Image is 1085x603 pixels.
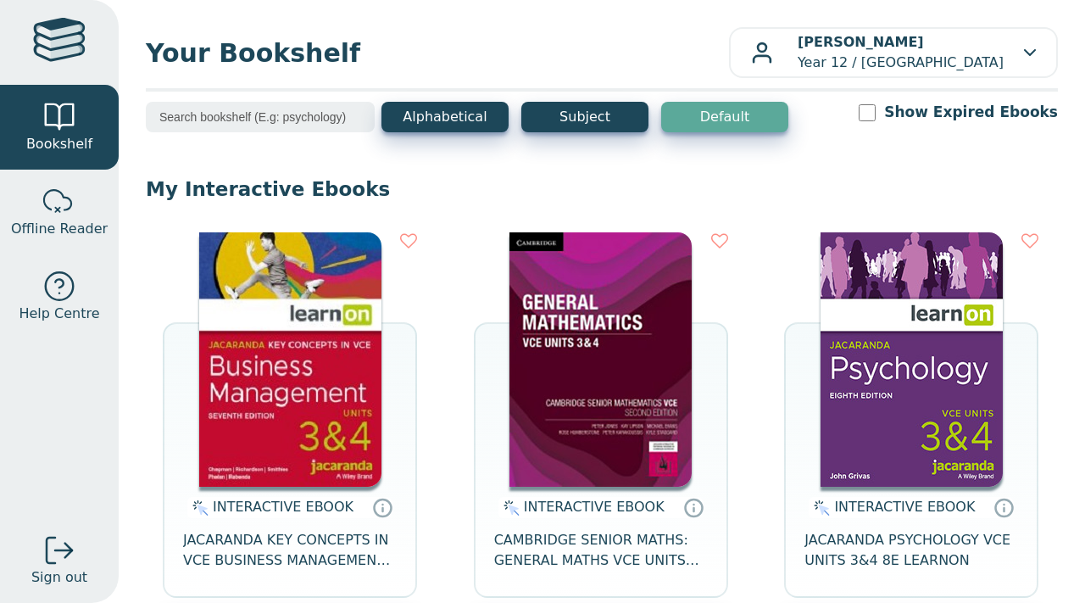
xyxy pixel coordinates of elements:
span: Offline Reader [11,219,108,239]
span: Help Centre [19,304,99,324]
span: JACARANDA PSYCHOLOGY VCE UNITS 3&4 8E LEARNON [804,530,1018,571]
span: INTERACTIVE EBOOK [213,499,353,515]
span: CAMBRIDGE SENIOR MATHS: GENERAL MATHS VCE UNITS 3&4 EBOOK 2E [494,530,708,571]
img: cfdd67b8-715a-4f04-bef2-4b9ce8a41cb7.jpg [199,232,381,487]
span: INTERACTIVE EBOOK [834,499,975,515]
img: 2d857910-8719-48bf-a398-116ea92bfb73.jpg [509,232,692,487]
a: Interactive eBooks are accessed online via the publisher’s portal. They contain interactive resou... [372,497,392,517]
img: interactive.svg [498,498,520,518]
button: Subject [521,102,648,132]
span: JACARANDA KEY CONCEPTS IN VCE BUSINESS MANAGEMENT UNITS 3&4 7E LEARNON [183,530,397,571]
button: Alphabetical [381,102,509,132]
span: Sign out [31,567,87,588]
img: interactive.svg [187,498,209,518]
p: My Interactive Ebooks [146,176,1058,202]
img: interactive.svg [809,498,830,518]
label: Show Expired Ebooks [884,102,1058,123]
span: Bookshelf [26,134,92,154]
img: 4bb61bf8-509a-4e9e-bd77-88deacee2c2e.jpg [821,232,1003,487]
b: [PERSON_NAME] [798,34,924,50]
a: Interactive eBooks are accessed online via the publisher’s portal. They contain interactive resou... [683,497,704,517]
span: Your Bookshelf [146,34,729,72]
span: INTERACTIVE EBOOK [524,499,665,515]
input: Search bookshelf (E.g: psychology) [146,102,375,132]
button: Default [661,102,788,132]
a: Interactive eBooks are accessed online via the publisher’s portal. They contain interactive resou... [993,497,1014,517]
button: [PERSON_NAME]Year 12 / [GEOGRAPHIC_DATA] [729,27,1058,78]
p: Year 12 / [GEOGRAPHIC_DATA] [798,32,1004,73]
